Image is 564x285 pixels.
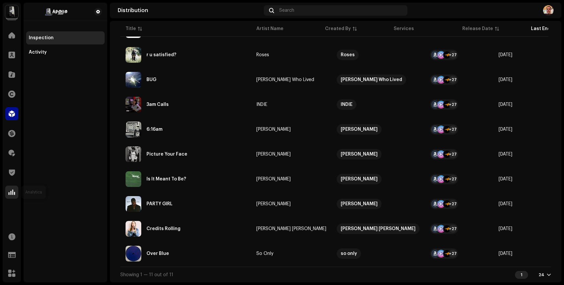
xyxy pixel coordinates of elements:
[341,99,352,110] div: INDIE
[337,50,419,60] span: Roses
[499,251,512,256] span: Oct 28, 2025
[126,97,141,112] img: 8f832b3e-505c-43da-af85-dc40da463e44
[449,76,457,84] div: +27
[499,77,512,82] span: Nov 7, 2025
[337,99,419,110] span: INDIE
[543,5,554,16] img: f0d03e39-29b2-4c72-91c6-bda04983099b
[256,53,326,57] span: Roses
[256,202,291,206] div: [PERSON_NAME]
[146,127,162,132] div: 6:16am
[449,200,457,208] div: +27
[256,77,314,82] div: [PERSON_NAME] Who Lived
[341,124,378,135] div: [PERSON_NAME]
[146,202,173,206] div: PARTY GIRL
[499,202,512,206] span: Nov 14, 2025
[499,177,512,181] span: Nov 14, 2025
[126,146,141,162] img: 6aaa50d6-c58a-4fd0-a0c5-2fa60975d674
[146,152,187,157] div: Picture Your Face
[126,221,141,237] img: 285e21fd-95e3-4def-852f-49f97241c06a
[118,8,261,13] div: Distribution
[256,102,267,107] div: INDIE
[126,246,141,261] img: 94b571c0-d5b9-4cdd-bda9-fb2184aea73c
[256,152,291,157] div: [PERSON_NAME]
[499,226,512,231] span: Oct 28, 2025
[462,25,493,32] div: Release Date
[449,51,457,59] div: +27
[256,152,326,157] span: Nick Mobin
[449,225,457,233] div: +27
[499,152,512,157] span: Nov 14, 2025
[256,127,326,132] span: Antonio Panzera
[126,196,141,212] img: 8bea1521-f980-4d89-a718-86fa77ac411e
[341,75,402,85] div: [PERSON_NAME] Who Lived
[337,248,419,259] span: so only
[256,127,291,132] div: [PERSON_NAME]
[337,124,419,135] span: Antonio Panzera
[5,5,18,18] img: 28cd5e4f-d8b3-4e3e-9048-38ae6d8d791a
[126,25,136,32] div: Title
[499,127,512,132] span: Oct 31, 2025
[341,224,416,234] div: [PERSON_NAME] [PERSON_NAME]
[126,171,141,187] img: 9d4ad9a5-d286-42bd-b4b5-18c9a8e06b42
[279,8,294,13] span: Search
[256,177,291,181] div: [PERSON_NAME]
[499,102,512,107] span: Jun 24, 2022
[256,102,326,107] span: INDIE
[341,50,355,60] div: Roses
[337,174,419,184] span: Guy Margalit
[256,251,273,256] div: So Only
[337,199,419,209] span: Rickie Wedlow
[256,77,326,82] span: Hector Who Lived
[256,226,326,231] span: Jamie Beth
[146,251,169,256] div: Over Blue
[499,53,512,57] span: Oct 31, 2025
[449,126,457,133] div: +27
[449,150,457,158] div: +27
[341,149,378,159] div: [PERSON_NAME]
[449,175,457,183] div: +27
[337,75,419,85] span: Hector Who Lived
[337,149,419,159] span: Nick Mobin
[29,50,47,55] div: Activity
[341,174,378,184] div: [PERSON_NAME]
[449,250,457,258] div: +27
[256,177,326,181] span: Guy Margalit
[256,226,326,231] div: [PERSON_NAME] [PERSON_NAME]
[337,224,419,234] span: Jamie Beth
[146,177,186,181] div: Is It Meant To Be?
[26,31,105,44] re-m-nav-item: Inspection
[146,53,176,57] div: r u satisfied?
[341,199,378,209] div: [PERSON_NAME]
[29,35,54,41] div: Inspection
[146,77,156,82] div: BUG
[256,251,326,256] span: So Only
[126,122,141,137] img: 639eea7f-339b-4388-94d1-08c5262a00c9
[341,248,357,259] div: so only
[26,46,105,59] re-m-nav-item: Activity
[515,271,528,279] div: 1
[29,8,84,16] img: 9ebff4f0-d862-46b1-b1b5-5000052d588c
[256,202,326,206] span: Rickie Wedlow
[120,273,173,277] span: Showing 1 — 11 out of 11
[449,101,457,109] div: +27
[325,25,351,32] div: Created By
[256,53,269,57] div: Roses
[538,272,544,277] div: 24
[146,226,180,231] div: Credits Rolling
[126,72,141,88] img: 8c0c8089-1398-4ea4-abe2-ffd708d26f44
[126,47,141,63] img: 0d5ffbf4-b164-4c44-91bd-3a14b7a9dc2d
[146,102,169,107] div: 3am Calls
